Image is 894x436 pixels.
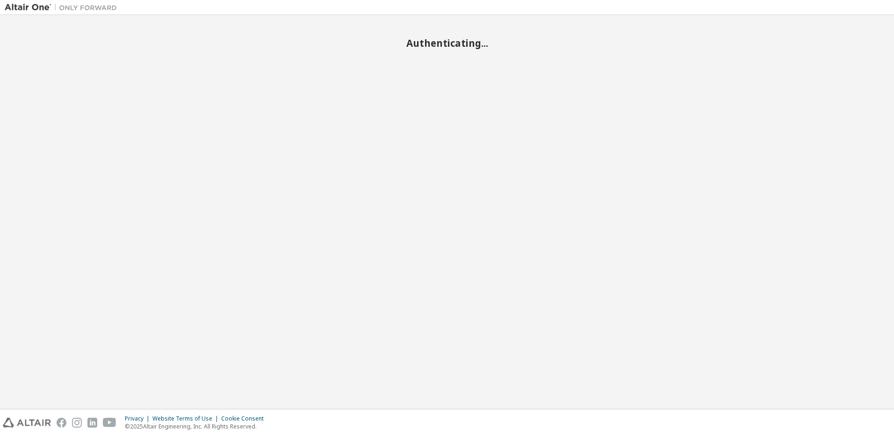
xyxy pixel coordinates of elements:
[57,418,66,428] img: facebook.svg
[3,418,51,428] img: altair_logo.svg
[221,415,269,422] div: Cookie Consent
[5,3,122,12] img: Altair One
[72,418,82,428] img: instagram.svg
[103,418,116,428] img: youtube.svg
[87,418,97,428] img: linkedin.svg
[5,37,889,49] h2: Authenticating...
[152,415,221,422] div: Website Terms of Use
[125,415,152,422] div: Privacy
[125,422,269,430] p: © 2025 Altair Engineering, Inc. All Rights Reserved.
